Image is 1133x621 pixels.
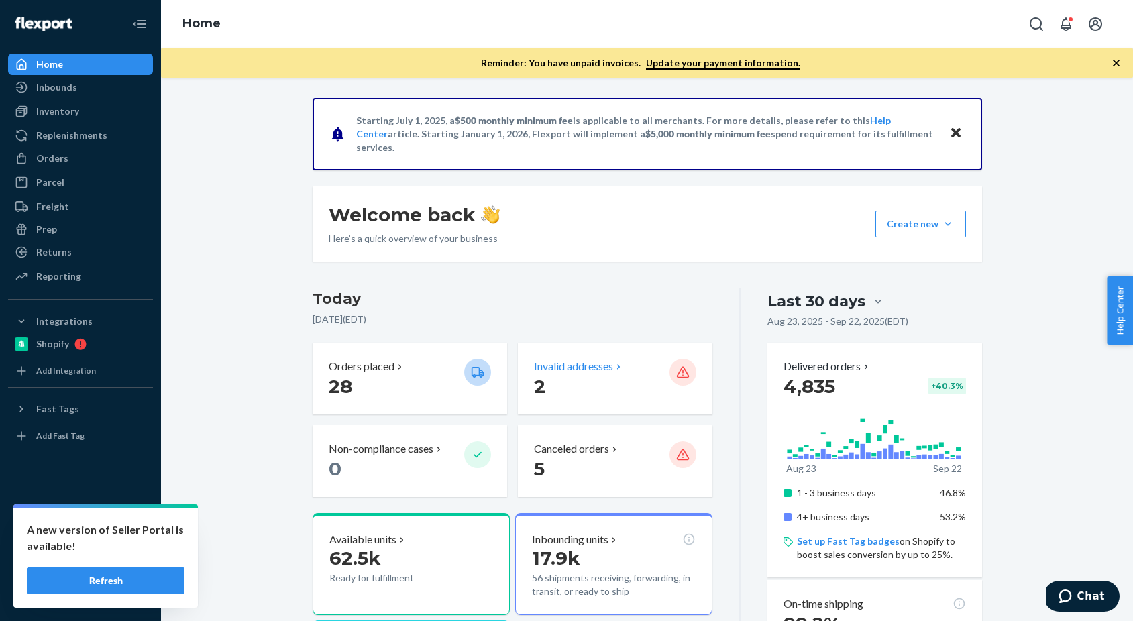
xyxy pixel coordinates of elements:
div: + 40.3 % [928,378,966,394]
span: 17.9k [532,547,580,569]
p: Sep 22 [933,462,962,475]
a: Set up Fast Tag badges [797,535,900,547]
a: Add Fast Tag [8,425,153,447]
p: Aug 23, 2025 - Sep 22, 2025 ( EDT ) [767,315,908,328]
p: A new version of Seller Portal is available! [27,522,184,554]
iframe: Opens a widget where you can chat to one of our agents [1046,581,1120,614]
button: Open Search Box [1023,11,1050,38]
span: 4,835 [784,375,835,398]
span: 2 [534,375,545,398]
button: Non-compliance cases 0 [313,425,507,497]
a: Prep [8,219,153,240]
button: Give Feedback [8,583,153,605]
a: Settings [8,515,153,537]
p: Available units [329,532,396,547]
p: Inbounding units [532,532,608,547]
a: Reporting [8,266,153,287]
div: Add Fast Tag [36,430,85,441]
p: 56 shipments receiving, forwarding, in transit, or ready to ship [532,571,696,598]
p: 1 - 3 business days [797,486,929,500]
div: Shopify [36,337,69,351]
button: Available units62.5kReady for fulfillment [313,513,510,615]
div: Freight [36,200,69,213]
a: Help Center [8,561,153,582]
button: Close Navigation [126,11,153,38]
h3: Today [313,288,713,310]
button: Help Center [1107,276,1133,345]
h1: Welcome back [329,203,500,227]
img: Flexport logo [15,17,72,31]
p: Aug 23 [786,462,816,475]
button: Create new [875,211,966,237]
a: Inbounds [8,76,153,98]
a: Shopify [8,333,153,355]
span: 46.8% [940,487,966,498]
a: Home [182,16,221,31]
a: Replenishments [8,125,153,146]
p: [DATE] ( EDT ) [313,313,713,326]
a: Update your payment information. [646,57,800,70]
div: Prep [36,223,57,236]
a: Parcel [8,172,153,193]
button: Canceled orders 5 [518,425,712,497]
div: Parcel [36,176,64,189]
div: Inbounds [36,80,77,94]
p: Non-compliance cases [329,441,433,457]
p: 4+ business days [797,510,929,524]
div: Fast Tags [36,402,79,416]
div: Replenishments [36,129,107,142]
span: 53.2% [940,511,966,522]
p: Invalid addresses [534,359,613,374]
p: Starting July 1, 2025, a is applicable to all merchants. For more details, please refer to this a... [356,114,936,154]
button: Fast Tags [8,398,153,420]
p: Ready for fulfillment [329,571,453,585]
button: Close [947,124,965,144]
button: Orders placed 28 [313,343,507,414]
p: Here’s a quick overview of your business [329,232,500,245]
button: Refresh [27,567,184,594]
div: Inventory [36,105,79,118]
div: Last 30 days [767,291,865,312]
p: Canceled orders [534,441,609,457]
button: Open notifications [1053,11,1079,38]
button: Inbounding units17.9k56 shipments receiving, forwarding, in transit, or ready to ship [515,513,712,615]
button: Invalid addresses 2 [518,343,712,414]
button: Talk to Support [8,538,153,559]
p: On-time shipping [784,596,863,612]
p: on Shopify to boost sales conversion by up to 25%. [797,534,965,561]
div: Integrations [36,315,93,328]
a: Inventory [8,101,153,122]
button: Delivered orders [784,359,871,374]
span: 5 [534,457,545,480]
a: Orders [8,148,153,169]
button: Open account menu [1082,11,1109,38]
div: Reporting [36,270,81,283]
span: 28 [329,375,352,398]
div: Orders [36,152,68,165]
a: Freight [8,196,153,217]
span: 62.5k [329,547,381,569]
div: Home [36,58,63,71]
span: $500 monthly minimum fee [455,115,573,126]
a: Returns [8,241,153,263]
img: hand-wave emoji [481,205,500,224]
button: Integrations [8,310,153,332]
span: 0 [329,457,341,480]
p: Reminder: You have unpaid invoices. [481,56,800,70]
a: Home [8,54,153,75]
span: $5,000 monthly minimum fee [645,128,771,139]
a: Add Integration [8,360,153,382]
div: Add Integration [36,365,96,376]
p: Orders placed [329,359,394,374]
div: Returns [36,245,72,259]
ol: breadcrumbs [172,5,231,44]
